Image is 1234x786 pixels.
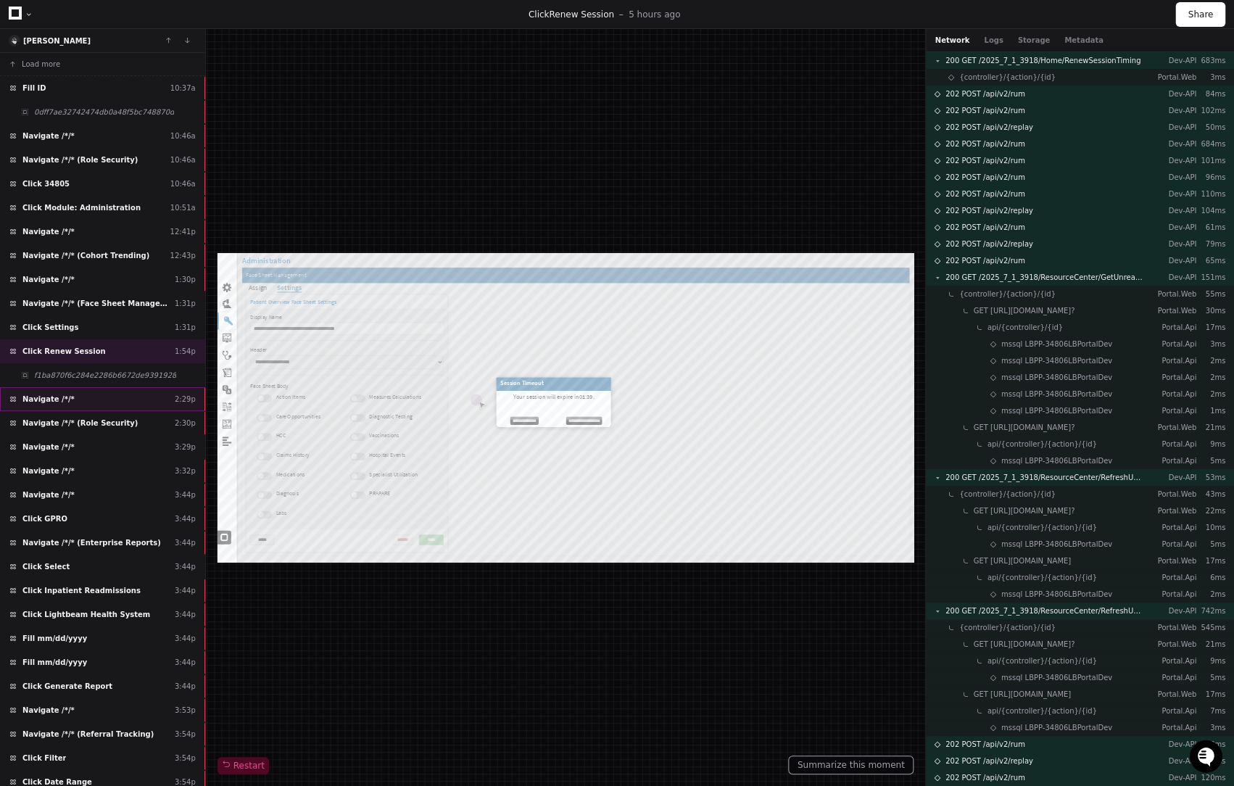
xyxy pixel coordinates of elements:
span: Click Module: Administration [22,202,141,213]
span: Navigate /*/* [22,442,75,452]
span: Navigate /*/* [22,489,75,500]
p: 53ms [1196,472,1225,483]
div: 3:54p [175,753,196,764]
img: 6.svg [10,36,20,46]
span: mssql LBPP-34806LBPortalDev [1001,355,1112,366]
p: 683ms [1196,55,1225,66]
span: api/{controller}/{action}/{id} [987,572,1096,583]
span: 202 POST /api/v2/rum [945,255,1025,266]
span: Click Settings [22,322,78,333]
span: Navigate /*/* (Referral Tracking) [22,729,154,740]
p: Dev-API [1156,172,1196,183]
span: mssql LBPP-34806LBPortalDev [1001,672,1112,683]
p: Dev-API [1156,55,1196,66]
p: 79ms [1196,239,1225,249]
div: 10:46a [170,131,196,141]
p: 1ms [1196,405,1225,416]
span: GET [URL][DOMAIN_NAME]? [973,305,1074,316]
span: 202 POST /api/v2/replay [945,239,1033,249]
div: 3:53p [175,705,196,716]
p: 5 hours ago [629,9,680,20]
div: 3:44p [175,513,196,524]
button: Restart [218,757,269,774]
p: Dev-API [1156,239,1196,249]
p: 9ms [1196,439,1225,450]
p: Portal.Api [1156,439,1196,450]
span: Navigate /*/* (Cohort Trending) [22,250,149,261]
p: 2ms [1196,389,1225,400]
p: Portal.Web [1156,639,1196,650]
p: 96ms [1196,172,1225,183]
p: Portal.Web [1156,72,1196,83]
span: 202 POST /api/v2/rum [945,88,1025,99]
div: 1:31p [175,322,196,333]
div: 12:43p [170,250,195,261]
span: 200 GET /2025_7_1_3918/Home/RenewSessionTiming [945,55,1140,66]
span: 200 GET /2025_7_1_3918/ResourceCenter/RefreshUnreadAlerts [945,472,1144,483]
p: Dev-API [1156,605,1196,616]
p: Portal.Api [1156,322,1196,333]
span: mssql LBPP-34806LBPortalDev [1001,372,1112,383]
span: Pylon [144,152,175,163]
p: Portal.Api [1156,539,1196,550]
div: 3:44p [175,633,196,644]
div: Your session will expire in . [529,265,746,279]
span: api/{controller}/{action}/{id} [987,706,1096,716]
span: 202 POST /api/v2/rum [945,105,1025,116]
span: Load more [22,59,60,70]
div: 3:54p [175,729,196,740]
p: Dev-API [1156,772,1196,783]
span: Click Filter [22,753,66,764]
button: Summarize this moment [788,756,914,774]
p: Portal.Web [1156,422,1196,433]
p: Dev-API [1156,472,1196,483]
div: 12:41p [170,226,195,237]
button: Logs [984,35,1003,46]
div: 10:37a [170,83,196,94]
p: 5ms [1196,672,1225,683]
p: 3ms [1196,722,1225,733]
span: Fill mm/dd/yyyy [22,657,87,668]
div: 10:51a [170,202,196,213]
iframe: Open customer support [1188,738,1227,777]
p: 5ms [1196,455,1225,466]
p: 684ms [1196,138,1225,149]
span: 202 POST /api/v2/rum [945,138,1025,149]
p: 30ms [1196,305,1225,316]
p: 61ms [1196,222,1225,233]
div: 2:30p [175,418,196,429]
p: Portal.Web [1156,289,1196,299]
div: 3:32p [175,466,196,476]
p: Portal.Api [1156,572,1196,583]
p: 65ms [1196,255,1225,266]
button: Storage [1017,35,1049,46]
span: Navigate /*/* [22,466,75,476]
img: PlayerZero [15,15,44,44]
span: Navigate /*/* [22,394,75,405]
p: 545ms [1196,622,1225,633]
div: 3:44p [175,489,196,500]
div: 10:46a [170,154,196,165]
p: Portal.Web [1156,305,1196,316]
span: {controller}/{action}/{id} [959,489,1056,500]
div: 3:44p [175,657,196,668]
span: mssql LBPP-34806LBPortalDev [1001,405,1112,416]
span: Navigate /*/* (Enterprise Reports) [22,537,161,548]
p: 7ms [1196,706,1225,716]
span: Click Select [22,561,70,572]
span: Fill ID [22,83,46,94]
p: 3ms [1196,339,1225,349]
div: 10:46a [170,178,196,189]
p: Portal.Api [1156,355,1196,366]
span: Navigate /*/* (Role Security) [22,154,138,165]
div: Session Timeout [536,239,740,253]
span: GET [URL][DOMAIN_NAME]? [973,639,1074,650]
span: 202 POST /api/v2/rum [945,222,1025,233]
span: 202 POST /api/v2/rum [945,155,1025,166]
span: GET [URL][DOMAIN_NAME]? [973,422,1074,433]
p: Portal.Api [1156,405,1196,416]
span: {controller}/{action}/{id} [959,289,1056,299]
p: 9ms [1196,655,1225,666]
button: Network [935,35,969,46]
